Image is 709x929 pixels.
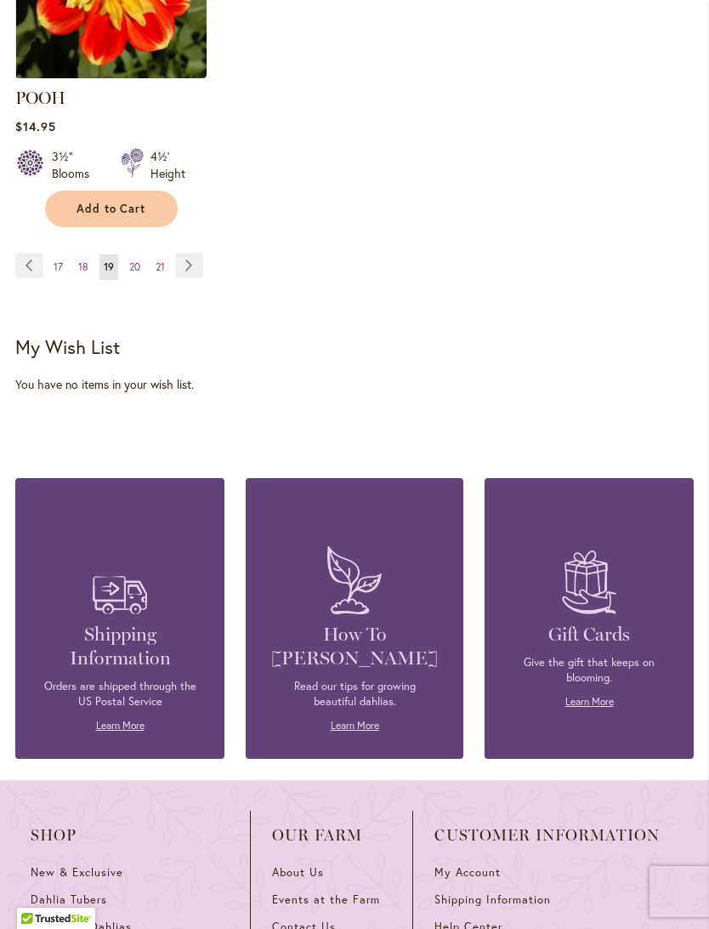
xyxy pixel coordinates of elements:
[15,376,694,393] div: You have no items in your wish list.
[31,865,123,880] span: New & Exclusive
[271,679,438,710] p: Read our tips for growing beautiful dahlias.
[510,623,668,647] h4: Gift Cards
[78,260,88,273] span: 18
[272,892,379,907] span: Events at the Farm
[15,118,56,134] span: $14.95
[331,719,379,732] a: Learn More
[54,260,63,273] span: 17
[49,254,67,280] a: 17
[271,623,438,670] h4: How To [PERSON_NAME]
[104,260,114,273] span: 19
[77,202,146,216] span: Add to Cart
[150,148,185,182] div: 4½' Height
[434,827,660,844] span: Customer Information
[41,623,199,670] h4: Shipping Information
[565,695,614,708] a: Learn More
[74,254,93,280] a: 18
[31,827,229,844] span: Shop
[272,827,391,844] span: Our Farm
[15,88,65,108] a: POOH
[434,865,501,880] span: My Account
[41,679,199,710] p: Orders are shipped through the US Postal Service
[125,254,145,280] a: 20
[45,191,178,227] button: Add to Cart
[96,719,145,732] a: Learn More
[151,254,169,280] a: 21
[13,869,60,916] iframe: Launch Accessibility Center
[434,892,550,907] span: Shipping Information
[510,655,668,686] p: Give the gift that keeps on blooming.
[15,66,207,82] a: POOH
[272,865,324,880] span: About Us
[31,892,107,907] span: Dahlia Tubers
[129,260,140,273] span: 20
[15,334,120,359] strong: My Wish List
[156,260,165,273] span: 21
[52,148,100,182] div: 3½" Blooms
